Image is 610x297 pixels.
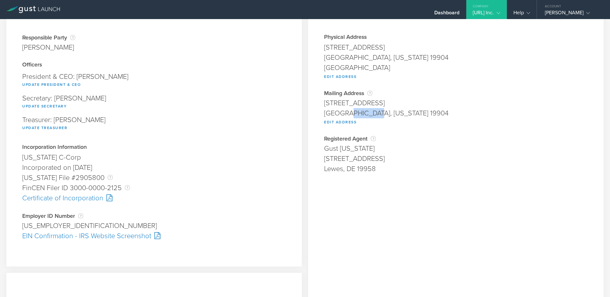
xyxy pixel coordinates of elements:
div: [PERSON_NAME] [22,42,75,52]
div: Secretary: [PERSON_NAME] [22,92,286,113]
button: Update President & CEO [22,81,81,88]
div: [STREET_ADDRESS] [324,154,588,164]
button: Update Secretary [22,102,67,110]
div: [STREET_ADDRESS] [324,98,588,108]
div: [GEOGRAPHIC_DATA] [324,63,588,73]
div: [US_EMPLOYER_IDENTIFICATION_NUMBER] [22,221,286,231]
div: Responsible Party [22,34,75,41]
div: [GEOGRAPHIC_DATA], [US_STATE] 19904 [324,52,588,63]
div: [GEOGRAPHIC_DATA], [US_STATE] 19904 [324,108,588,118]
div: President & CEO: [PERSON_NAME] [22,70,286,92]
div: Physical Address [324,34,588,41]
div: FinCEN Filer ID 3000-0000-2125 [22,183,286,193]
button: Update Treasurer [22,124,67,132]
div: [US_STATE] C-Corp [22,152,286,162]
div: [US_STATE] File #2905800 [22,173,286,183]
div: Officers [22,62,286,68]
div: EIN Confirmation - IRS Website Screenshot [22,231,286,241]
button: Edit Address [324,118,356,126]
div: Incorporation Information [22,144,286,151]
div: [URL] Inc. [473,10,500,19]
div: Treasurer: [PERSON_NAME] [22,113,286,135]
div: Gust [US_STATE] [324,143,588,154]
div: [STREET_ADDRESS] [324,42,588,52]
div: Mailing Address [324,90,588,96]
div: Lewes, DE 19958 [324,164,588,174]
div: Incorporated on [DATE] [22,162,286,173]
div: Registered Agent [324,135,588,142]
div: Employer ID Number [22,213,286,219]
div: Help [513,10,530,19]
div: Certificate of Incorporation [22,193,286,203]
button: Edit Address [324,73,356,80]
div: [PERSON_NAME] [545,10,599,19]
div: Dashboard [434,10,460,19]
